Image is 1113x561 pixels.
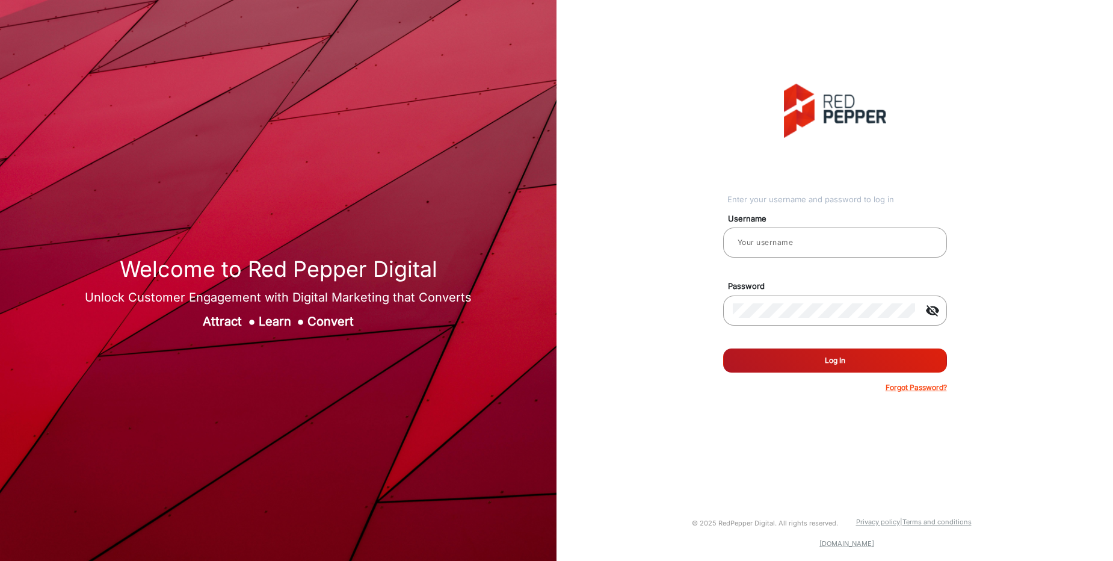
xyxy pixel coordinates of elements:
[886,382,947,393] p: Forgot Password?
[719,213,961,225] mat-label: Username
[918,303,947,318] mat-icon: visibility_off
[692,519,838,527] small: © 2025 RedPepper Digital. All rights reserved.
[248,314,255,329] span: ●
[733,235,937,250] input: Your username
[719,280,961,293] mat-label: Password
[297,314,304,329] span: ●
[819,539,874,548] a: [DOMAIN_NAME]
[900,518,902,526] a: |
[902,518,972,526] a: Terms and conditions
[723,349,947,373] button: Log In
[85,288,472,306] div: Unlock Customer Engagement with Digital Marketing that Converts
[727,194,947,206] div: Enter your username and password to log in
[856,518,900,526] a: Privacy policy
[85,312,472,330] div: Attract Learn Convert
[784,84,886,138] img: vmg-logo
[85,256,472,282] h1: Welcome to Red Pepper Digital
